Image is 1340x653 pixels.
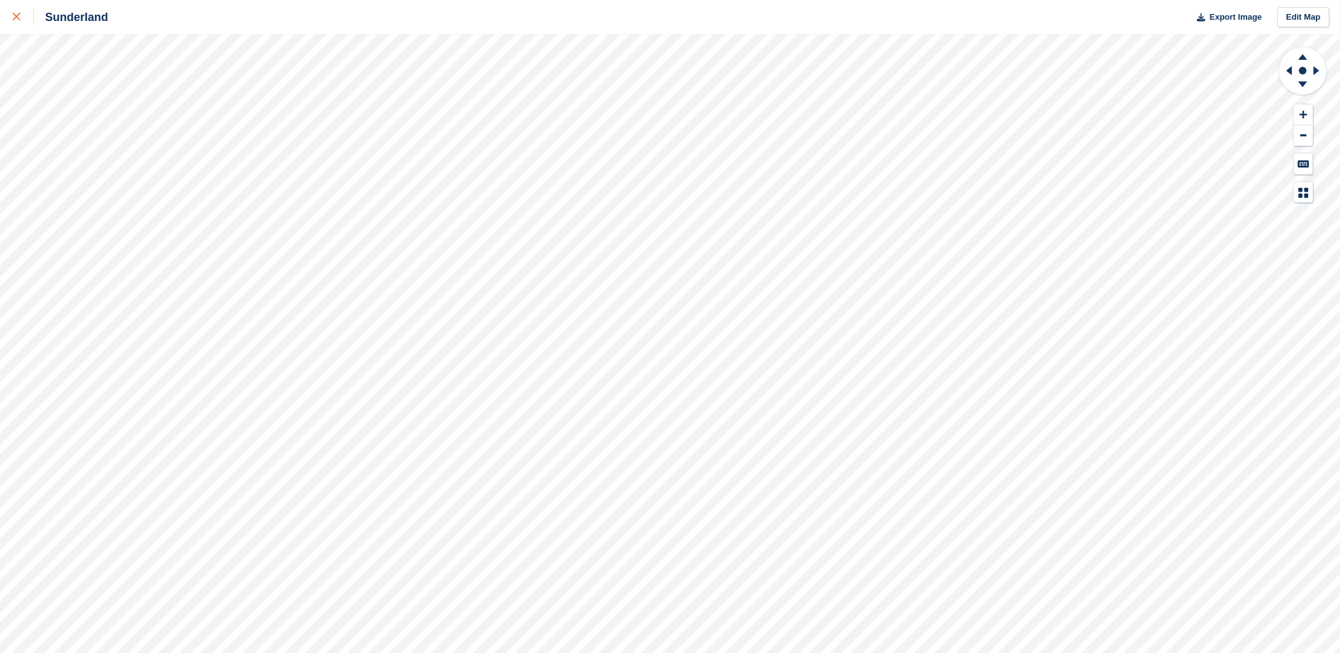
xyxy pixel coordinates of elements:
div: Sunderland [34,10,108,25]
button: Map Legend [1294,182,1313,203]
a: Edit Map [1278,7,1330,28]
button: Zoom In [1294,104,1313,125]
button: Keyboard Shortcuts [1294,153,1313,174]
button: Zoom Out [1294,125,1313,146]
button: Export Image [1190,7,1262,28]
span: Export Image [1210,11,1262,24]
